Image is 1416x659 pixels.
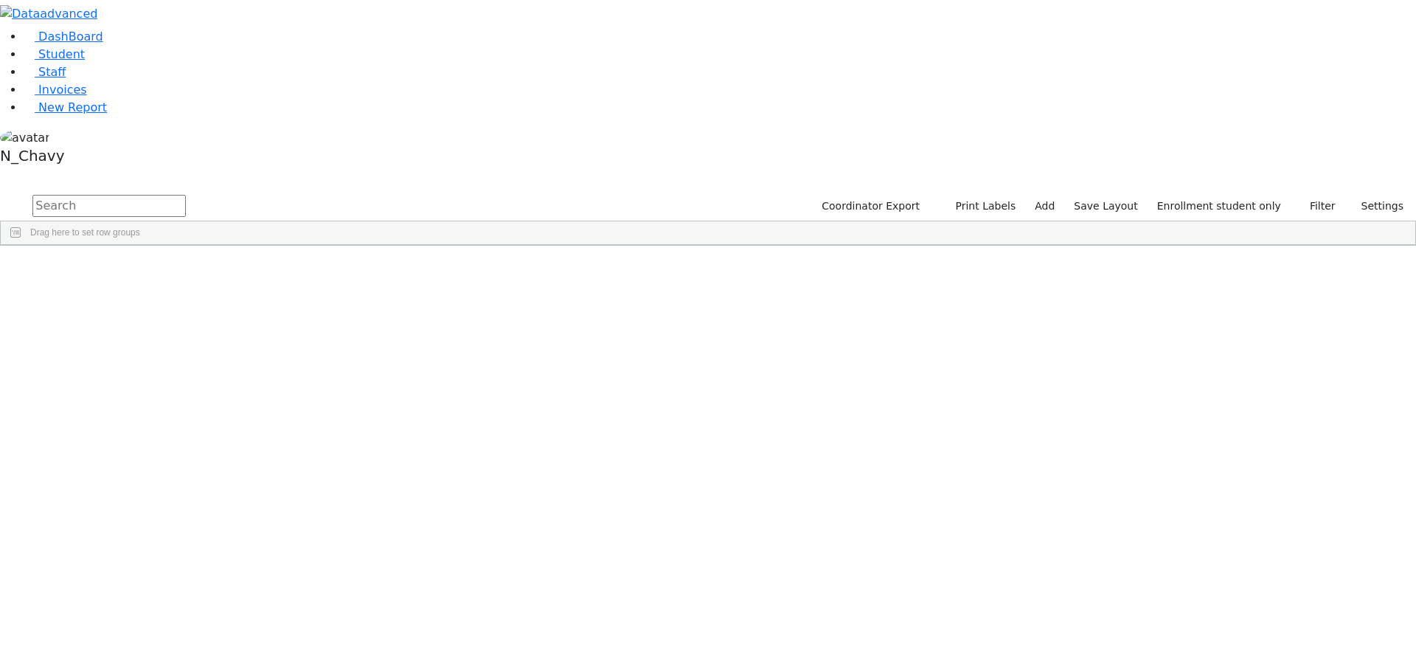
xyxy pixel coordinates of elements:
[38,100,107,114] span: New Report
[1342,195,1410,218] button: Settings
[24,47,85,61] a: Student
[24,65,66,79] a: Staff
[30,227,140,238] span: Drag here to set row groups
[1150,195,1288,218] label: Enrollment student only
[38,30,103,44] span: DashBoard
[1067,195,1144,218] button: Save Layout
[38,65,66,79] span: Staff
[24,83,87,97] a: Invoices
[812,195,926,218] button: Coordinator Export
[1291,195,1342,218] button: Filter
[938,195,1022,218] button: Print Labels
[32,195,186,217] input: Search
[38,83,87,97] span: Invoices
[38,47,85,61] span: Student
[24,100,107,114] a: New Report
[24,30,103,44] a: DashBoard
[1028,195,1061,218] a: Add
